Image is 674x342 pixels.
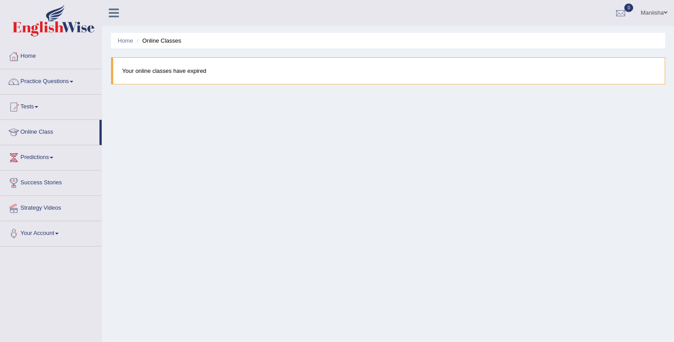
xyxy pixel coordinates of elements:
[0,196,102,218] a: Strategy Videos
[0,221,102,243] a: Your Account
[135,36,181,45] li: Online Classes
[0,171,102,193] a: Success Stories
[111,57,665,84] blockquote: Your online classes have expired
[0,145,102,167] a: Predictions
[0,44,102,66] a: Home
[624,4,633,12] span: 0
[118,37,133,44] a: Home
[0,120,99,142] a: Online Class
[0,69,102,91] a: Practice Questions
[0,95,102,117] a: Tests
